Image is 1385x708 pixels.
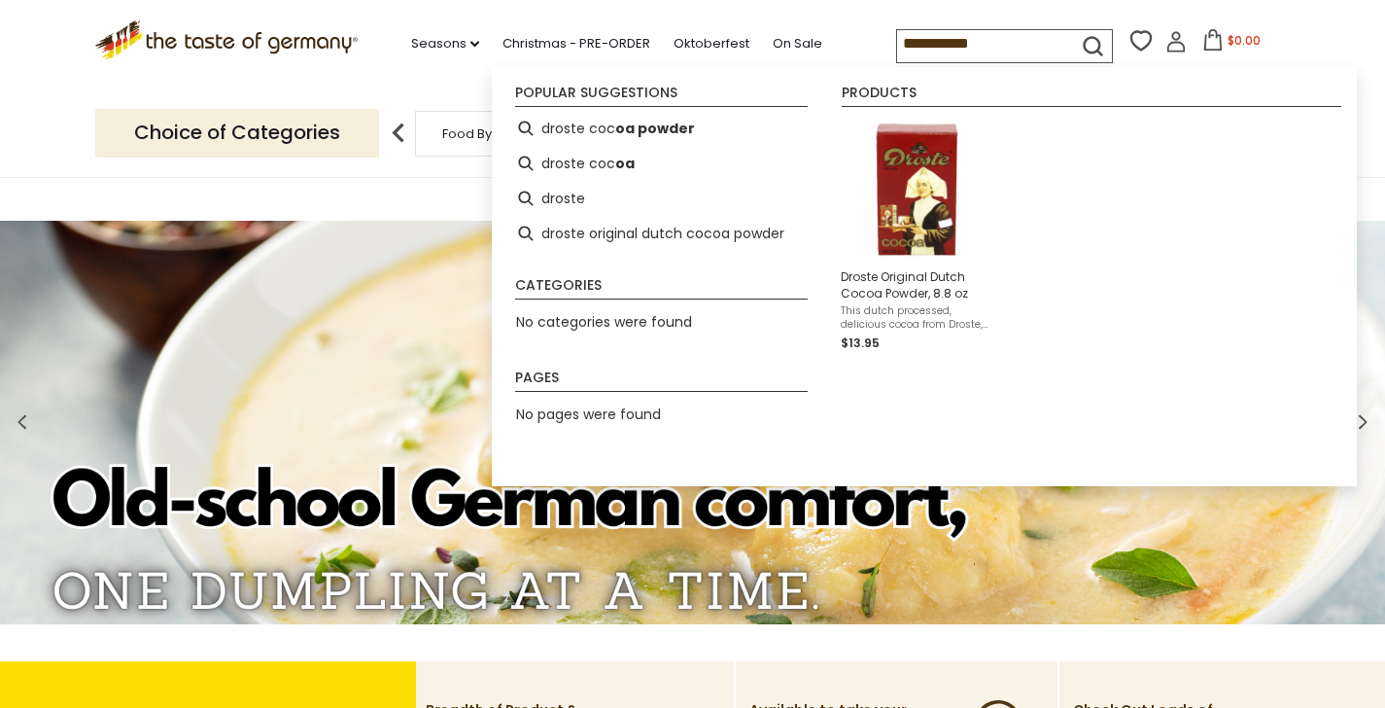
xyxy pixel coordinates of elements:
button: $0.00 [1191,29,1273,58]
li: Pages [515,371,808,392]
li: Categories [515,278,808,300]
li: droste [507,181,815,216]
span: Droste Original Dutch Cocoa Powder, 8.8 oz [841,268,993,301]
b: oa powder [615,118,695,140]
a: Food By Category [442,126,555,141]
a: Droste Original Dutch Cocoa Powder, 8.8 ozThis dutch processed, delicious cocoa from Droste, esta... [841,119,993,353]
li: droste cocoa powder [507,111,815,146]
span: $0.00 [1228,32,1261,49]
span: $13.95 [841,335,880,351]
span: This dutch processed, delicious cocoa from Droste, established in [DATE]. Based in [GEOGRAPHIC_DA... [841,304,993,332]
a: Seasons [411,33,479,54]
a: Oktoberfest [674,33,749,54]
li: Droste Original Dutch Cocoa Powder, 8.8 oz [833,111,1001,361]
li: droste original dutch cocoa powder [507,216,815,251]
span: No categories were found [516,312,692,332]
div: Instant Search Results [492,67,1357,486]
li: droste cocoa [507,146,815,181]
a: On Sale [773,33,822,54]
img: previous arrow [379,114,418,153]
li: Products [842,86,1341,107]
li: Popular suggestions [515,86,808,107]
p: Choice of Categories [95,109,379,157]
span: No pages were found [516,405,661,424]
a: Christmas - PRE-ORDER [502,33,650,54]
b: oa [615,153,635,175]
